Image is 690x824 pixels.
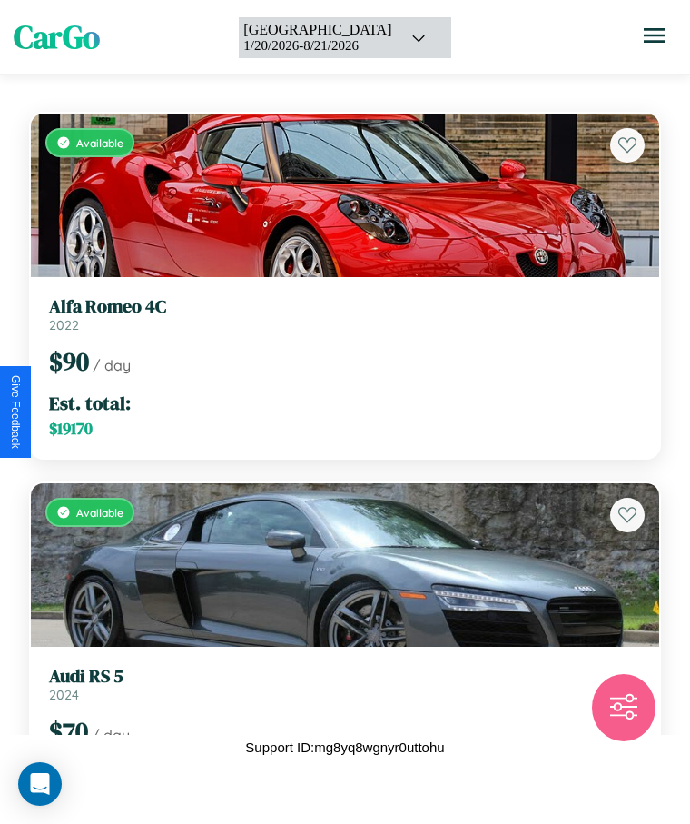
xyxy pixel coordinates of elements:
[49,295,641,333] a: Alfa Romeo 4C2022
[243,22,391,38] div: [GEOGRAPHIC_DATA]
[49,714,88,749] span: $ 70
[49,317,79,333] span: 2022
[49,687,79,703] span: 2024
[243,38,391,54] div: 1 / 20 / 2026 - 8 / 21 / 2026
[49,418,93,440] span: $ 19170
[92,726,130,744] span: / day
[49,390,131,416] span: Est. total:
[49,665,641,703] a: Audi RS 52024
[49,295,641,317] h3: Alfa Romeo 4C
[76,136,123,150] span: Available
[18,762,62,806] div: Open Intercom Messenger
[49,665,641,687] h3: Audi RS 5
[245,735,444,759] p: Support ID: mg8yq8wgnyr0uttohu
[76,506,123,520] span: Available
[14,15,100,59] span: CarGo
[93,356,131,374] span: / day
[49,344,89,379] span: $ 90
[9,375,22,449] div: Give Feedback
